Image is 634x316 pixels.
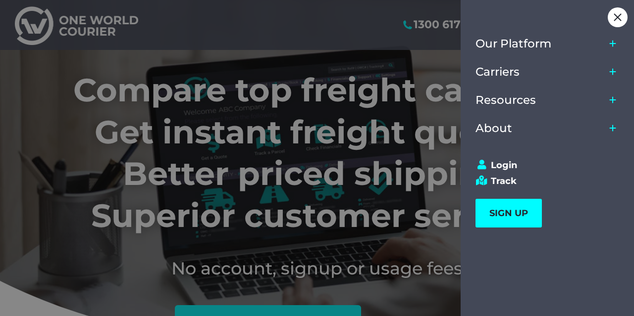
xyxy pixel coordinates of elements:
[608,7,628,27] div: Close
[475,37,551,50] span: Our Platform
[475,114,605,142] a: About
[475,199,542,227] a: SIGN UP
[475,58,605,86] a: Carriers
[475,122,512,135] span: About
[475,86,605,114] a: Resources
[475,176,610,186] a: Track
[489,208,528,219] span: SIGN UP
[475,30,605,58] a: Our Platform
[475,65,520,79] span: Carriers
[475,160,610,171] a: Login
[475,93,536,107] span: Resources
